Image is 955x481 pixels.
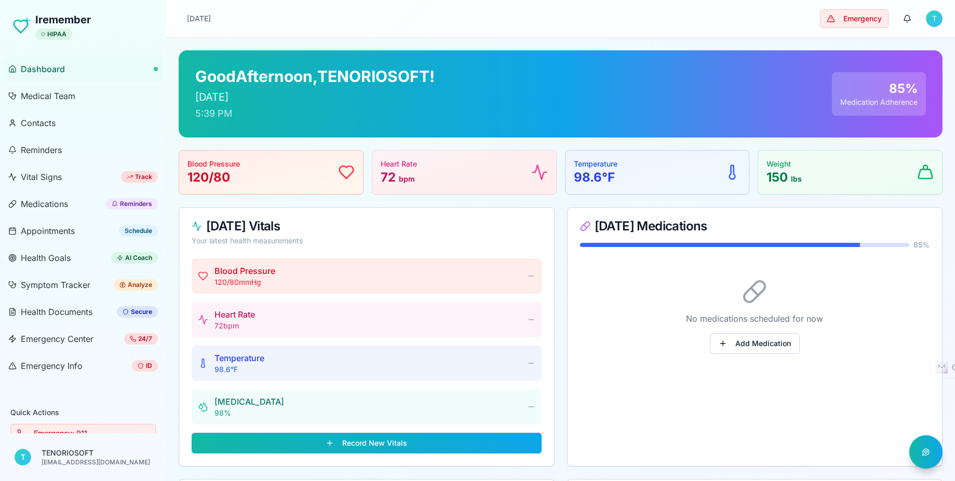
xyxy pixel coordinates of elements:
p: [DATE] [187,13,211,24]
p: 98.6 °F [214,364,264,375]
a: Reminders [4,138,162,162]
p: 120 / 80 mmHg [214,277,275,287]
span: Health Goals [21,252,71,264]
a: MedicationsReminders [4,191,162,216]
p: Heart Rate [214,308,255,321]
div: HIPAA [35,29,72,40]
span: Health Documents [21,306,92,318]
p: [DATE] [195,90,435,104]
p: 72 [381,169,417,186]
span: lbs [791,174,802,183]
p: 98 % [214,408,284,418]
p: 5:39 PM [195,106,435,121]
div: Your latest health measurements [192,236,542,246]
p: 72 bpm [214,321,255,331]
span: Appointments [21,225,75,237]
span: [DATE] Vitals [206,220,280,232]
a: Emergency Center24/7 [4,326,162,351]
div: Secure [117,306,158,318]
p: 150 [766,169,802,186]
a: Emergency: 911 [10,430,156,439]
p: Blood Pressure [214,265,275,277]
p: [MEDICAL_DATA] [214,395,284,408]
div: 24/7 [124,333,158,345]
p: Heart Rate [381,159,417,169]
span: [DATE] Medications [595,220,707,232]
span: Medical Team [21,90,75,102]
span: bpm [399,174,415,183]
p: Weight [766,159,802,169]
h3: Quick Actions [10,407,156,418]
p: Blood Pressure [187,159,240,169]
span: Medications [21,198,68,210]
div: 85 % [840,80,918,97]
span: T [15,449,31,465]
p: No medications scheduled for now [580,312,930,325]
button: Record New Vitals [192,433,542,453]
div: Track [121,171,158,183]
div: Analyze [114,279,158,291]
div: AI Coach [111,252,158,264]
h1: Iremember [35,12,91,27]
p: Temperature [574,159,617,169]
span: 85 % [913,240,930,250]
span: Reminders [21,144,62,156]
span: Emergency Center [21,333,93,345]
a: Dashboard [4,57,162,81]
a: Symptom TrackerAnalyze [4,272,162,297]
p: Temperature [214,352,264,364]
span: Symptom Tracker [21,279,90,291]
p: [EMAIL_ADDRESS][DOMAIN_NAME] [42,458,152,466]
button: TTENORIOSOFT [EMAIL_ADDRESS][DOMAIN_NAME] [8,442,158,473]
button: Emergency: 911 [10,424,156,443]
p: 98.6 °F [574,169,617,186]
button: Add Medication [710,333,800,354]
a: AppointmentsSchedule [4,218,162,243]
span: Contacts [21,117,56,129]
span: Dashboard [21,63,65,75]
a: Emergency InfoID [4,353,162,378]
p: 120/80 [187,169,240,186]
a: Health DocumentsSecure [4,299,162,324]
p: TENORIOSOFT [42,448,152,458]
span: Vital Signs [21,171,62,183]
a: Health GoalsAI Coach [4,245,162,270]
span: Emergency Info [21,360,83,372]
span: T [926,10,943,27]
div: ID [132,360,158,372]
a: Medical Team [4,84,162,108]
div: Reminders [106,198,158,210]
h1: Good Afternoon , TENORIOSOFT ! [195,67,435,86]
div: Schedule [119,225,158,237]
a: Contacts [4,111,162,135]
a: Vital SignsTrack [4,164,162,189]
button: Emergency [820,9,889,28]
div: Medication Adherence [840,97,918,107]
